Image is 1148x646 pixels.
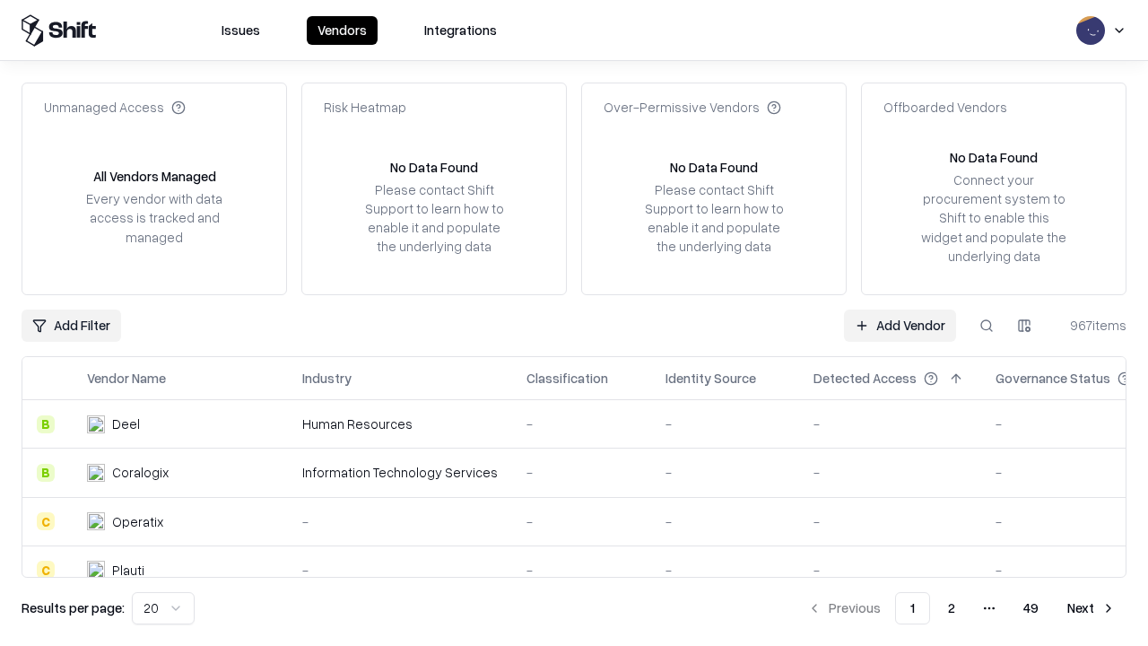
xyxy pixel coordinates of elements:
p: Results per page: [22,598,125,617]
div: - [665,415,785,433]
nav: pagination [796,592,1126,624]
div: C [37,512,55,530]
button: Issues [211,16,271,45]
div: Offboarded Vendors [883,98,1007,117]
div: - [526,463,637,482]
div: C [37,561,55,579]
div: Connect your procurement system to Shift to enable this widget and populate the underlying data [919,170,1068,266]
div: - [302,561,498,580]
div: No Data Found [950,148,1038,167]
button: Next [1057,592,1126,624]
div: - [526,415,637,433]
div: Unmanaged Access [44,98,186,117]
div: Deel [112,415,140,433]
button: Add Filter [22,310,121,342]
button: 2 [934,592,970,624]
div: Risk Heatmap [324,98,406,117]
div: Vendor Name [87,369,166,388]
div: Identity Source [665,369,756,388]
img: Deel [87,415,105,433]
div: Coralogix [112,463,169,482]
a: Add Vendor [844,310,956,342]
div: Detected Access [813,369,917,388]
div: Every vendor with data access is tracked and managed [80,189,229,246]
div: Please contact Shift Support to learn how to enable it and populate the underlying data [639,180,788,257]
button: Vendors [307,16,378,45]
div: B [37,415,55,433]
div: Operatix [112,512,163,531]
div: Information Technology Services [302,463,498,482]
div: Industry [302,369,352,388]
div: Over-Permissive Vendors [604,98,781,117]
div: - [813,561,967,580]
div: - [665,463,785,482]
button: Integrations [413,16,508,45]
div: - [665,561,785,580]
div: No Data Found [670,158,758,177]
div: Classification [526,369,608,388]
div: Governance Status [996,369,1110,388]
img: Plauti [87,561,105,579]
div: - [813,463,967,482]
div: Please contact Shift Support to learn how to enable it and populate the underlying data [360,180,509,257]
div: All Vendors Managed [93,167,216,186]
button: 1 [895,592,930,624]
div: B [37,464,55,482]
div: - [665,512,785,531]
img: Operatix [87,512,105,530]
div: - [813,415,967,433]
div: - [302,512,498,531]
div: - [813,512,967,531]
img: Coralogix [87,464,105,482]
div: No Data Found [390,158,478,177]
div: Human Resources [302,415,498,433]
div: - [526,561,637,580]
div: 967 items [1055,316,1126,335]
div: - [526,512,637,531]
button: 49 [1009,592,1053,624]
div: Plauti [112,561,144,580]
